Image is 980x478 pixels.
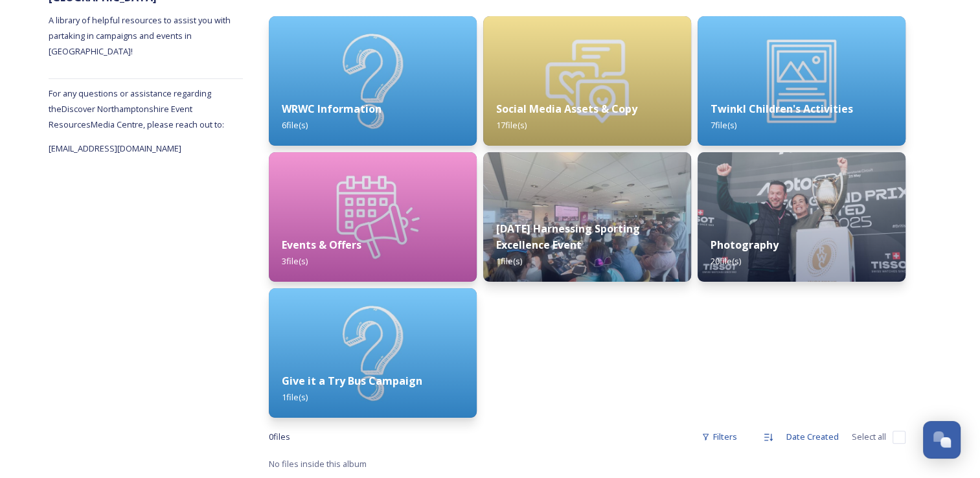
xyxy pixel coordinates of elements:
span: [EMAIL_ADDRESS][DOMAIN_NAME] [49,142,181,154]
span: 0 file s [269,431,290,443]
span: 17 file(s) [496,119,527,131]
img: 57273e89-16d2-4eb5-adbd-b4714f80d228.jpg [483,16,691,146]
strong: Social Media Assets & Copy [496,102,637,116]
div: Date Created [780,424,845,450]
span: No files inside this album [269,458,367,470]
span: 1 file(s) [496,255,522,267]
span: 7 file(s) [711,119,736,131]
span: 3 file(s) [282,255,308,267]
span: Select all [852,431,886,443]
img: 74aea876-34f9-41ed-a5a7-3cc75dfe97ef.jpg [269,288,477,418]
span: For any questions or assistance regarding the Discover Northamptonshire Event Resources Media Cen... [49,87,224,130]
strong: [DATE] Harnessing Sporting Excellence Event [496,222,640,252]
strong: Events & Offers [282,238,361,252]
span: A library of helpful resources to assist you with partaking in campaigns and events in [GEOGRAPHI... [49,14,233,57]
img: 20320b72-8a02-4531-93ee-a111f2627e2b.jpg [483,152,691,282]
img: 74aea876-34f9-41ed-a5a7-3cc75dfe97ef.jpg [269,16,477,146]
strong: WRWC Information [282,102,382,116]
span: 1 file(s) [282,391,308,403]
button: Open Chat [923,421,961,459]
div: Filters [695,424,744,450]
strong: Twinkl Children's Activities [711,102,853,116]
strong: Give it a Try Bus Campaign [282,374,422,388]
strong: Photography [711,238,779,252]
img: a3a90d9f-5a74-4163-91c3-cb080eb273cb.jpg [698,16,906,146]
img: a7e1709c-3836-4d18-bf9a-3ff9cd82b41d.jpg [698,152,906,282]
img: 7fd32b64-3dbf-4583-abdb-8e7f95c5665b.jpg [269,152,477,282]
span: 20 file(s) [711,255,741,267]
span: 6 file(s) [282,119,308,131]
